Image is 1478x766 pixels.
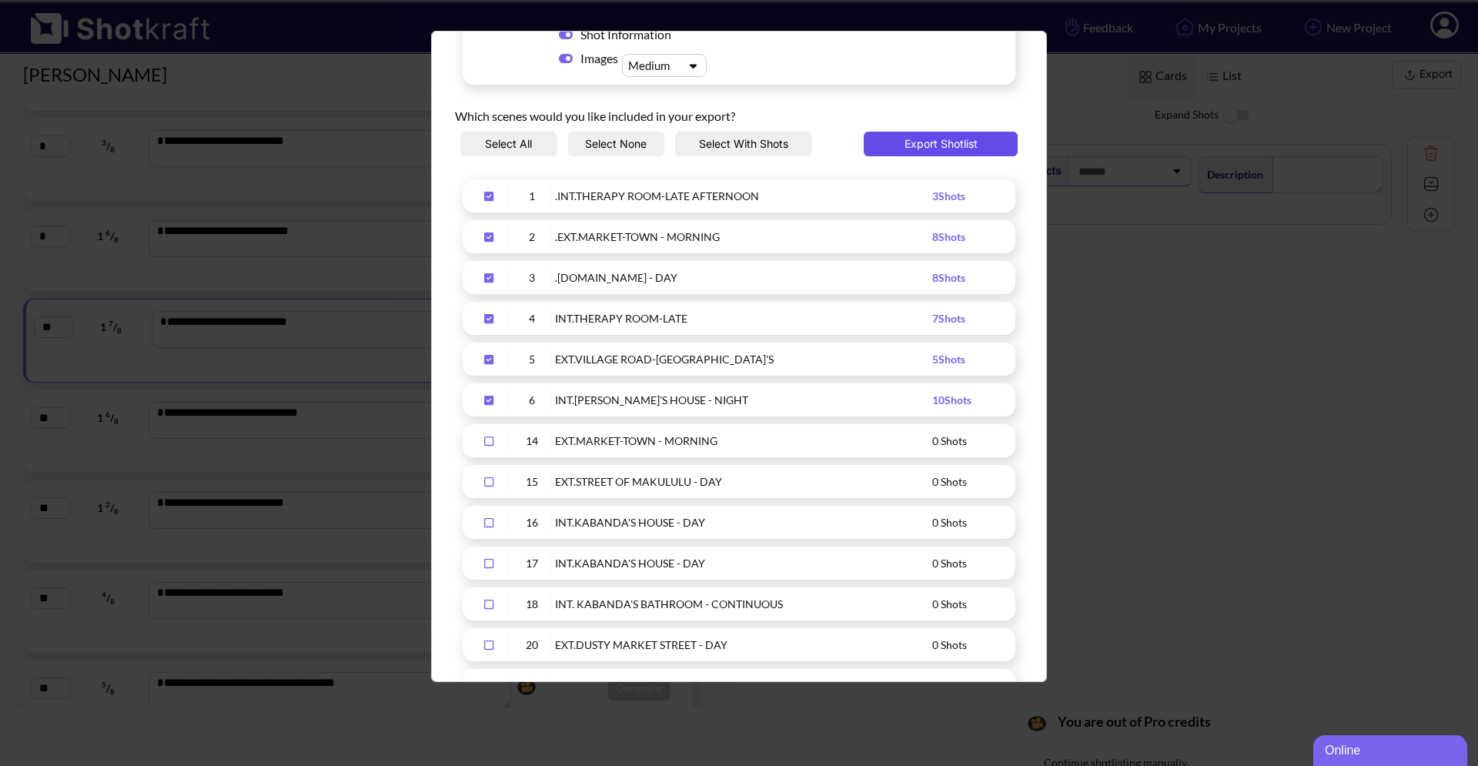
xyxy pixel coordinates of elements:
div: Upload Script [431,31,1047,682]
div: EXT.VILLAGE ROAD-[GEOGRAPHIC_DATA]'S [555,350,932,368]
div: 14 [513,432,551,450]
button: Select With Shots [675,132,812,156]
span: 7 Shots [932,312,965,325]
span: 0 Shots [932,557,967,570]
div: INT.THERAPY ROOM-LATE [555,309,932,327]
div: 17 [513,554,551,572]
span: 0 Shots [932,638,967,651]
div: 20 [513,636,551,654]
span: 5 Shots [932,353,965,366]
button: Select None [568,132,665,156]
span: 0 Shots [932,679,967,692]
div: .INT.THERAPY ROOM-LATE AFTERNOON [555,187,932,205]
div: 5 [513,350,551,368]
div: 4 [513,309,551,327]
div: 16 [513,513,551,531]
span: 3 Shots [932,189,965,202]
div: EXT.MAKULULU ALLEYWAY - LATE AFTERNOON [555,677,932,694]
iframe: chat widget [1313,732,1470,766]
div: INT. KABANDA'S BATHROOM - CONTINUOUS [555,595,932,613]
button: Select All [460,132,557,156]
div: EXT.MARKET-TOWN - MORNING [555,432,932,450]
div: INT.KABANDA'S HOUSE - DAY [555,513,932,531]
div: EXT.STREET OF MAKULULU - DAY [555,473,932,490]
span: Images [580,50,622,66]
span: 8 Shots [932,271,965,284]
span: 8 Shots [932,230,965,243]
div: EXT.DUSTY MARKET STREET - DAY [555,636,932,654]
div: 6 [513,391,551,409]
div: 18 [513,595,551,613]
span: 0 Shots [932,434,967,447]
span: Shot Information [580,27,671,42]
div: 2 [513,228,551,246]
div: 21 [513,677,551,694]
div: INT.KABANDA'S HOUSE - DAY [555,554,932,572]
span: 0 Shots [932,597,967,610]
div: .EXT.MARKET-TOWN - MORNING [555,228,932,246]
div: 15 [513,473,551,490]
button: Export Shotlist [864,132,1018,156]
div: Which scenes would you like included in your export? [455,92,1023,132]
span: 10 Shots [932,393,971,406]
span: 0 Shots [932,516,967,529]
div: 1 [513,187,551,205]
div: 3 [513,269,551,286]
div: INT.[PERSON_NAME]'S HOUSE - NIGHT [555,391,932,409]
span: 0 Shots [932,475,967,488]
div: .[DOMAIN_NAME] - DAY [555,269,932,286]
